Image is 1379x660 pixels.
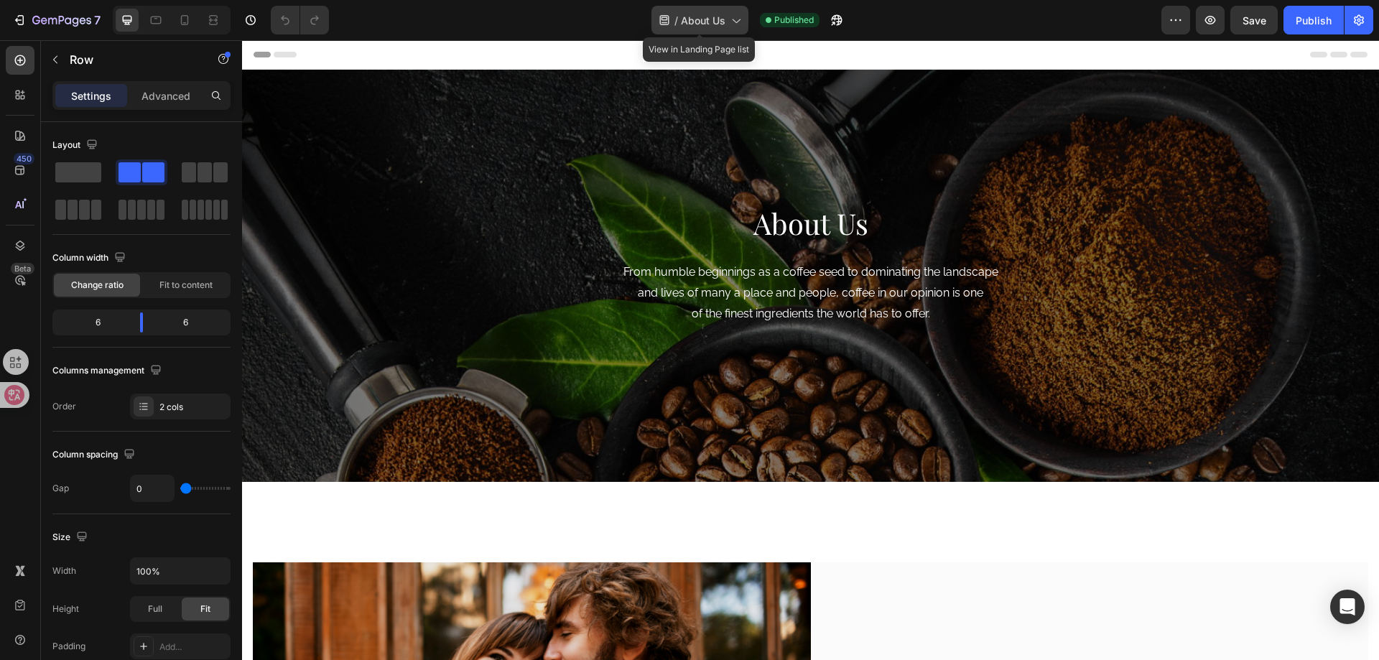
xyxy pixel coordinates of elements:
[52,361,164,381] div: Columns management
[366,222,772,284] p: From humble beginnings as a coffee seed to dominating the landscape and lives of many a place and...
[52,136,101,155] div: Layout
[681,13,725,28] span: About Us
[271,6,329,34] div: Undo/Redo
[6,6,107,34] button: 7
[159,401,227,414] div: 2 cols
[71,279,124,292] span: Change ratio
[154,312,228,333] div: 6
[11,263,34,274] div: Beta
[141,88,190,103] p: Advanced
[1296,13,1332,28] div: Publish
[55,312,129,333] div: 6
[14,153,34,164] div: 450
[242,40,1379,660] iframe: Design area
[94,11,101,29] p: 7
[364,163,774,203] h2: About Us
[131,558,230,584] input: Auto
[131,475,174,501] input: Auto
[1243,14,1266,27] span: Save
[774,14,814,27] span: Published
[1283,6,1344,34] button: Publish
[52,248,129,268] div: Column width
[148,603,162,615] span: Full
[52,528,90,547] div: Size
[52,640,85,653] div: Padding
[52,445,138,465] div: Column spacing
[52,603,79,615] div: Height
[159,279,213,292] span: Fit to content
[70,51,192,68] p: Row
[52,400,76,413] div: Order
[674,13,678,28] span: /
[71,88,111,103] p: Settings
[52,564,76,577] div: Width
[200,603,210,615] span: Fit
[1230,6,1278,34] button: Save
[1330,590,1365,624] div: Open Intercom Messenger
[159,641,227,654] div: Add...
[52,482,69,495] div: Gap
